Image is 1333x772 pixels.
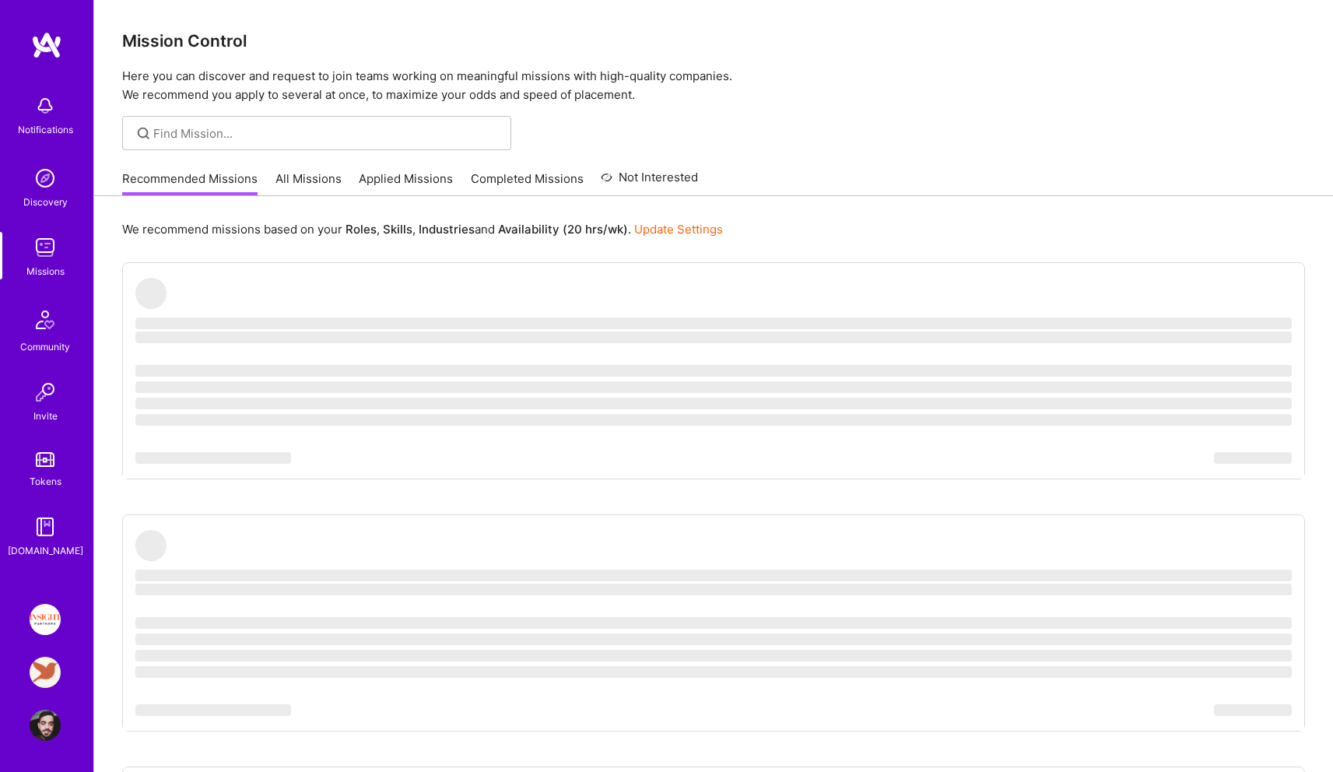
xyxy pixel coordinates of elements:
[26,710,65,741] a: User Avatar
[20,339,70,355] div: Community
[471,170,584,196] a: Completed Missions
[135,125,153,142] i: icon SearchGrey
[346,222,377,237] b: Roles
[601,168,698,196] a: Not Interested
[275,170,342,196] a: All Missions
[498,222,628,237] b: Availability (20 hrs/wk)
[30,232,61,263] img: teamwork
[30,473,61,490] div: Tokens
[26,657,65,688] a: Robynn AI: Full-Stack Engineer to Build Multi-Agent Marketing Platform
[30,511,61,542] img: guide book
[419,222,475,237] b: Industries
[30,710,61,741] img: User Avatar
[30,163,61,194] img: discovery
[18,121,73,138] div: Notifications
[122,31,1305,51] h3: Mission Control
[30,657,61,688] img: Robynn AI: Full-Stack Engineer to Build Multi-Agent Marketing Platform
[30,90,61,121] img: bell
[23,194,68,210] div: Discovery
[36,452,54,467] img: tokens
[122,67,1305,104] p: Here you can discover and request to join teams working on meaningful missions with high-quality ...
[122,221,723,237] p: We recommend missions based on your , , and .
[33,408,58,424] div: Invite
[383,222,412,237] b: Skills
[359,170,453,196] a: Applied Missions
[8,542,83,559] div: [DOMAIN_NAME]
[30,604,61,635] img: Insight Partners: Data & AI - Sourcing
[31,31,62,59] img: logo
[634,222,723,237] a: Update Settings
[122,170,258,196] a: Recommended Missions
[30,377,61,408] img: Invite
[26,604,65,635] a: Insight Partners: Data & AI - Sourcing
[153,125,500,142] input: Find Mission...
[26,301,64,339] img: Community
[26,263,65,279] div: Missions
